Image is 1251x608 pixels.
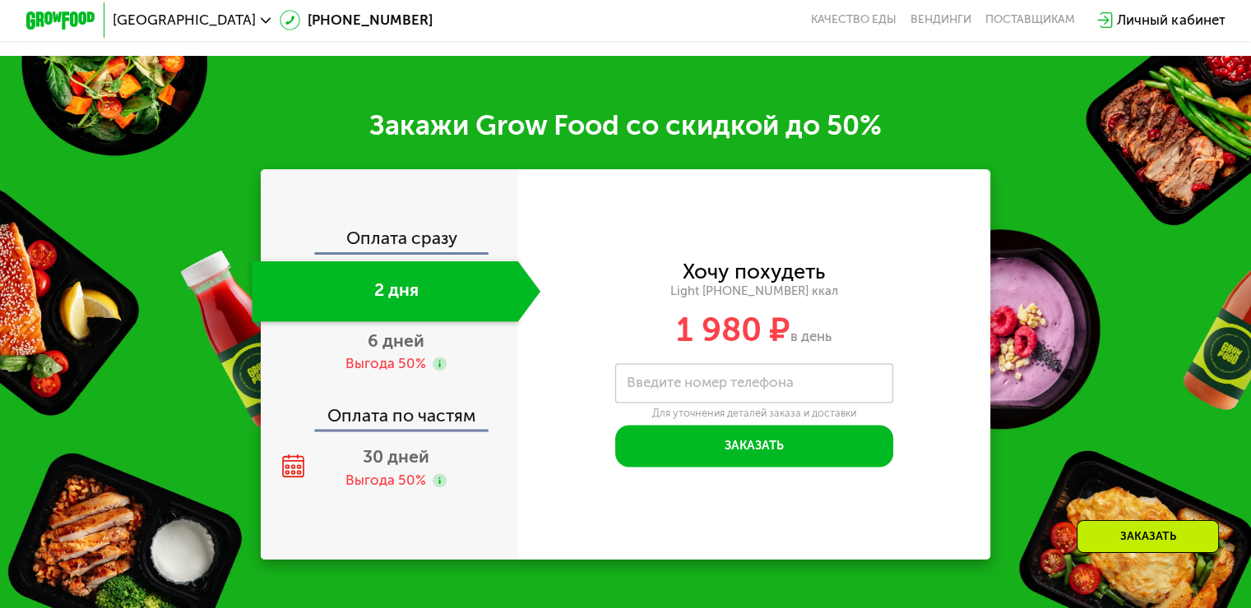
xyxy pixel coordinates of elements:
[1117,10,1225,30] div: Личный кабинет
[368,330,424,351] span: 6 дней
[615,407,893,420] div: Для уточнения деталей заказа и доставки
[113,13,256,27] span: [GEOGRAPHIC_DATA]
[676,310,790,349] span: 1 980 ₽
[363,446,429,467] span: 30 дней
[683,262,825,281] div: Хочу похудеть
[280,10,433,30] a: [PHONE_NUMBER]
[345,471,426,490] div: Выгода 50%
[262,229,518,251] div: Оплата сразу
[345,354,426,373] div: Выгода 50%
[790,328,832,344] span: в день
[985,13,1075,27] div: поставщикам
[262,389,518,430] div: Оплата по частям
[910,13,971,27] a: Вендинги
[518,283,991,299] div: Light [PHONE_NUMBER] ккал
[811,13,897,27] a: Качество еды
[627,378,794,388] label: Введите номер телефона
[1077,520,1219,553] div: Заказать
[615,425,893,467] button: Заказать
